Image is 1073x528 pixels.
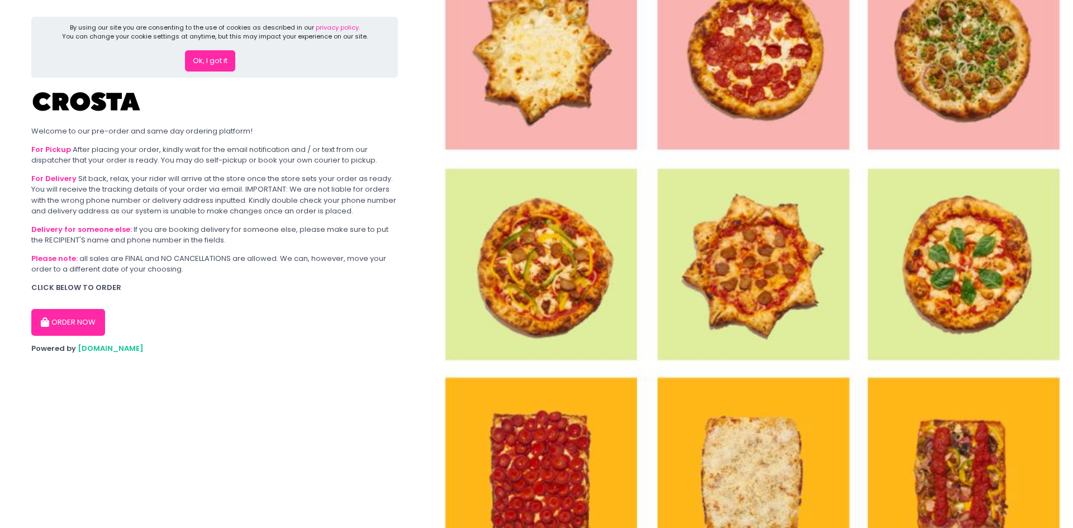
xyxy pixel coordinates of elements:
[78,343,144,354] a: [DOMAIN_NAME]
[31,224,132,235] b: Delivery for someone else:
[31,173,398,217] div: Sit back, relax, your rider will arrive at the store once the store sets your order as ready. You...
[185,50,235,72] button: Ok, I got it
[31,144,398,166] div: After placing your order, kindly wait for the email notification and / or text from our dispatche...
[62,23,368,41] div: By using our site you are consenting to the use of cookies as described in our You can change you...
[31,85,143,118] img: Crosta Pizzeria
[31,343,398,354] div: Powered by
[31,309,105,336] button: ORDER NOW
[31,224,398,246] div: If you are booking delivery for someone else, please make sure to put the RECIPIENT'S name and ph...
[31,126,398,137] div: Welcome to our pre-order and same day ordering platform!
[31,253,78,264] b: Please note:
[31,144,71,155] b: For Pickup
[316,23,360,32] a: privacy policy.
[31,173,77,184] b: For Delivery
[31,282,398,293] div: CLICK BELOW TO ORDER
[31,253,398,275] div: all sales are FINAL and NO CANCELLATIONS are allowed. We can, however, move your order to a diffe...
